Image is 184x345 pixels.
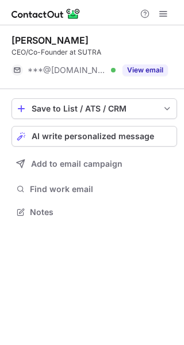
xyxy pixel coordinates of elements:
[11,7,80,21] img: ContactOut v5.3.10
[32,132,154,141] span: AI write personalized message
[11,47,177,57] div: CEO/Co-Founder at SUTRA
[11,34,89,46] div: [PERSON_NAME]
[30,207,172,217] span: Notes
[32,104,157,113] div: Save to List / ATS / CRM
[11,126,177,147] button: AI write personalized message
[30,184,172,194] span: Find work email
[11,98,177,119] button: save-profile-one-click
[31,159,122,168] span: Add to email campaign
[11,181,177,197] button: Find work email
[122,64,168,76] button: Reveal Button
[28,65,107,75] span: ***@[DOMAIN_NAME]
[11,154,177,174] button: Add to email campaign
[11,204,177,220] button: Notes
